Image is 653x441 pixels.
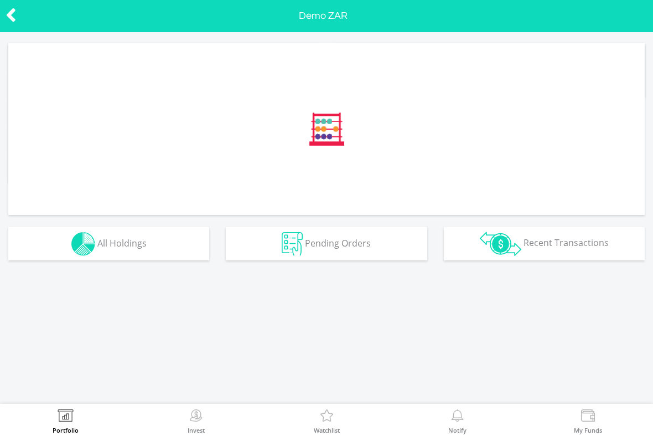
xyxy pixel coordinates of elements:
button: All Holdings [8,227,209,260]
img: pending_instructions-wht.png [282,232,303,256]
img: Watchlist [318,409,335,425]
span: Pending Orders [305,237,371,249]
img: Invest Now [188,409,205,425]
button: Recent Transactions [444,227,645,260]
a: Invest [188,409,205,433]
a: Watchlist [314,409,340,433]
label: Watchlist [314,427,340,433]
img: transactions-zar-wht.png [480,232,521,256]
img: holdings-wht.png [71,232,95,256]
a: Portfolio [53,409,79,433]
label: Portfolio [53,427,79,433]
label: My Funds [574,427,602,433]
a: Notify [448,409,467,433]
img: View Funds [579,409,597,425]
button: Pending Orders [226,227,427,260]
label: Notify [448,427,467,433]
img: View Portfolio [57,409,74,425]
a: My Funds [574,409,602,433]
span: All Holdings [97,237,147,249]
span: Recent Transactions [524,237,609,249]
img: View Notifications [449,409,466,425]
label: Invest [188,427,205,433]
